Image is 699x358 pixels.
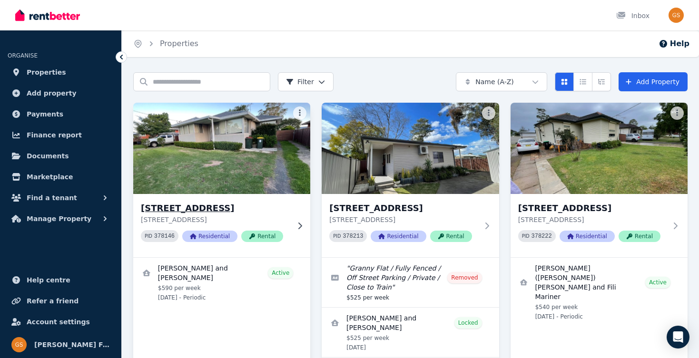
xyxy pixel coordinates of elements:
[293,106,306,120] button: More options
[616,11,650,20] div: Inbox
[122,30,210,57] nav: Breadcrumb
[456,72,547,91] button: Name (A-Z)
[430,231,472,242] span: Rental
[522,233,530,239] small: PID
[511,103,688,194] img: 43 Catalina St, North St Marys
[27,213,91,224] span: Manage Property
[154,233,175,240] code: 378146
[160,39,198,48] a: Properties
[532,233,552,240] code: 378222
[8,63,114,82] a: Properties
[343,233,363,240] code: 378213
[371,231,426,242] span: Residential
[8,188,114,207] button: Find a tenant
[241,231,283,242] span: Rental
[129,100,315,196] img: 15 Crown St, Riverstone
[619,231,660,242] span: Rental
[8,271,114,290] a: Help centre
[8,84,114,103] a: Add property
[145,233,152,239] small: PID
[669,8,684,23] img: Stanyer Family Super Pty Ltd ATF Stanyer Family Super
[329,215,478,224] p: [STREET_ADDRESS]
[619,72,688,91] a: Add Property
[8,52,38,59] span: ORGANISE
[667,326,689,348] div: Open Intercom Messenger
[15,8,80,22] img: RentBetter
[8,167,114,186] a: Marketplace
[322,258,499,307] a: Edit listing: Granny Flat / Fully Fenced / Off Street Parking / Private / Close to Train
[8,209,114,228] button: Manage Property
[27,108,63,120] span: Payments
[482,106,495,120] button: More options
[560,231,615,242] span: Residential
[27,274,70,286] span: Help centre
[592,72,611,91] button: Expanded list view
[182,231,237,242] span: Residential
[322,103,499,194] img: 15A Crown St, Riverstone
[27,67,66,78] span: Properties
[286,77,314,87] span: Filter
[329,202,478,215] h3: [STREET_ADDRESS]
[511,103,688,257] a: 43 Catalina St, North St Marys[STREET_ADDRESS][STREET_ADDRESS]PID 378222ResidentialRental
[573,72,592,91] button: Compact list view
[8,146,114,165] a: Documents
[8,126,114,145] a: Finance report
[670,106,684,120] button: More options
[141,215,289,224] p: [STREET_ADDRESS]
[278,72,334,91] button: Filter
[27,129,82,141] span: Finance report
[133,103,310,257] a: 15 Crown St, Riverstone[STREET_ADDRESS][STREET_ADDRESS]PID 378146ResidentialRental
[27,316,90,328] span: Account settings
[11,337,27,352] img: Stanyer Family Super Pty Ltd ATF Stanyer Family Super
[8,291,114,310] a: Refer a friend
[8,312,114,331] a: Account settings
[659,38,689,49] button: Help
[518,215,667,224] p: [STREET_ADDRESS]
[333,233,341,239] small: PID
[27,150,69,162] span: Documents
[27,192,77,203] span: Find a tenant
[8,105,114,124] a: Payments
[133,258,310,307] a: View details for Lemuel and Liberty Ramos
[511,258,688,326] a: View details for Vitaliano (Victor) Pulaa and Fili Mariner
[27,295,79,307] span: Refer a friend
[27,171,73,183] span: Marketplace
[555,72,574,91] button: Card view
[475,77,514,87] span: Name (A-Z)
[555,72,611,91] div: View options
[322,103,499,257] a: 15A Crown St, Riverstone[STREET_ADDRESS][STREET_ADDRESS]PID 378213ResidentialRental
[518,202,667,215] h3: [STREET_ADDRESS]
[141,202,289,215] h3: [STREET_ADDRESS]
[322,308,499,357] a: View details for Alvin Banaag and Edwin Bico
[34,339,110,350] span: [PERSON_NAME] Family Super Pty Ltd ATF [PERSON_NAME] Family Super
[27,87,77,99] span: Add property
